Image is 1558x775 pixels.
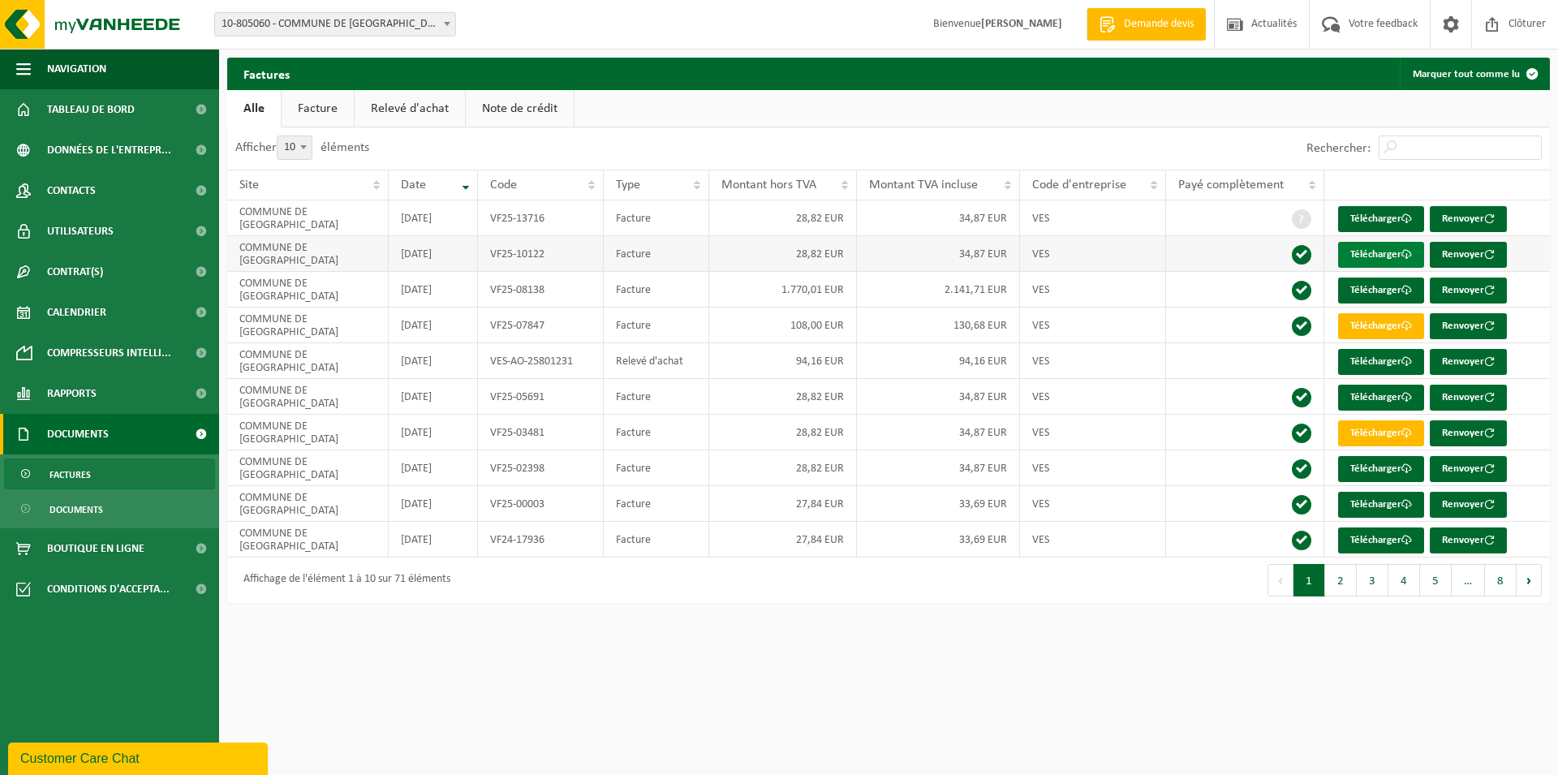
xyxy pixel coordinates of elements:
[1178,179,1284,192] span: Payé complètement
[478,308,603,343] td: VF25-07847
[227,58,306,89] h2: Factures
[227,272,389,308] td: COMMUNE DE [GEOGRAPHIC_DATA]
[604,272,709,308] td: Facture
[1087,8,1206,41] a: Demande devis
[1357,564,1388,596] button: 3
[227,200,389,236] td: COMMUNE DE [GEOGRAPHIC_DATA]
[857,272,1020,308] td: 2.141,71 EUR
[478,379,603,415] td: VF25-05691
[49,494,103,525] span: Documents
[278,136,312,159] span: 10
[47,569,170,609] span: Conditions d'accepta...
[478,343,603,379] td: VES-AO-25801231
[4,459,215,489] a: Factures
[1267,564,1293,596] button: Previous
[227,415,389,450] td: COMMUNE DE [GEOGRAPHIC_DATA]
[709,379,857,415] td: 28,82 EUR
[709,343,857,379] td: 94,16 EUR
[1020,343,1166,379] td: VES
[1120,16,1198,32] span: Demande devis
[389,308,478,343] td: [DATE]
[709,272,857,308] td: 1.770,01 EUR
[277,136,312,160] span: 10
[478,236,603,272] td: VF25-10122
[478,200,603,236] td: VF25-13716
[1306,142,1371,155] label: Rechercher:
[47,211,114,252] span: Utilisateurs
[49,459,91,490] span: Factures
[1338,385,1424,411] a: Télécharger
[1032,179,1126,192] span: Code d'entreprise
[1338,278,1424,304] a: Télécharger
[235,141,369,154] label: Afficher éléments
[721,179,816,192] span: Montant hors TVA
[401,179,426,192] span: Date
[604,450,709,486] td: Facture
[1020,200,1166,236] td: VES
[1430,278,1507,304] button: Renvoyer
[227,522,389,558] td: COMMUNE DE [GEOGRAPHIC_DATA]
[709,450,857,486] td: 28,82 EUR
[227,450,389,486] td: COMMUNE DE [GEOGRAPHIC_DATA]
[1430,527,1507,553] button: Renvoyer
[1020,450,1166,486] td: VES
[604,486,709,522] td: Facture
[478,415,603,450] td: VF25-03481
[478,486,603,522] td: VF25-00003
[604,200,709,236] td: Facture
[1338,313,1424,339] a: Télécharger
[1388,564,1420,596] button: 4
[709,200,857,236] td: 28,82 EUR
[1338,349,1424,375] a: Télécharger
[1430,492,1507,518] button: Renvoyer
[1430,349,1507,375] button: Renvoyer
[47,170,96,211] span: Contacts
[857,343,1020,379] td: 94,16 EUR
[235,566,450,595] div: Affichage de l'élément 1 à 10 sur 71 éléments
[857,308,1020,343] td: 130,68 EUR
[478,450,603,486] td: VF25-02398
[857,200,1020,236] td: 34,87 EUR
[47,414,109,454] span: Documents
[466,90,574,127] a: Note de crédit
[709,415,857,450] td: 28,82 EUR
[709,308,857,343] td: 108,00 EUR
[604,379,709,415] td: Facture
[1338,242,1424,268] a: Télécharger
[47,333,171,373] span: Compresseurs intelli...
[1338,527,1424,553] a: Télécharger
[857,522,1020,558] td: 33,69 EUR
[1485,564,1517,596] button: 8
[1020,415,1166,450] td: VES
[709,236,857,272] td: 28,82 EUR
[1020,308,1166,343] td: VES
[1020,522,1166,558] td: VES
[47,130,171,170] span: Données de l'entrepr...
[47,89,135,130] span: Tableau de bord
[857,236,1020,272] td: 34,87 EUR
[490,179,517,192] span: Code
[1020,236,1166,272] td: VES
[604,522,709,558] td: Facture
[227,379,389,415] td: COMMUNE DE [GEOGRAPHIC_DATA]
[1020,379,1166,415] td: VES
[1338,420,1424,446] a: Télécharger
[215,13,455,36] span: 10-805060 - COMMUNE DE FLOREFFE - FRANIÈRE
[857,415,1020,450] td: 34,87 EUR
[355,90,465,127] a: Relevé d'achat
[981,18,1062,30] strong: [PERSON_NAME]
[47,528,144,569] span: Boutique en ligne
[1430,313,1507,339] button: Renvoyer
[227,236,389,272] td: COMMUNE DE [GEOGRAPHIC_DATA]
[1452,564,1485,596] span: …
[616,179,640,192] span: Type
[709,522,857,558] td: 27,84 EUR
[1430,206,1507,232] button: Renvoyer
[282,90,354,127] a: Facture
[214,12,456,37] span: 10-805060 - COMMUNE DE FLOREFFE - FRANIÈRE
[389,272,478,308] td: [DATE]
[1325,564,1357,596] button: 2
[227,343,389,379] td: COMMUNE DE [GEOGRAPHIC_DATA]
[389,236,478,272] td: [DATE]
[857,450,1020,486] td: 34,87 EUR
